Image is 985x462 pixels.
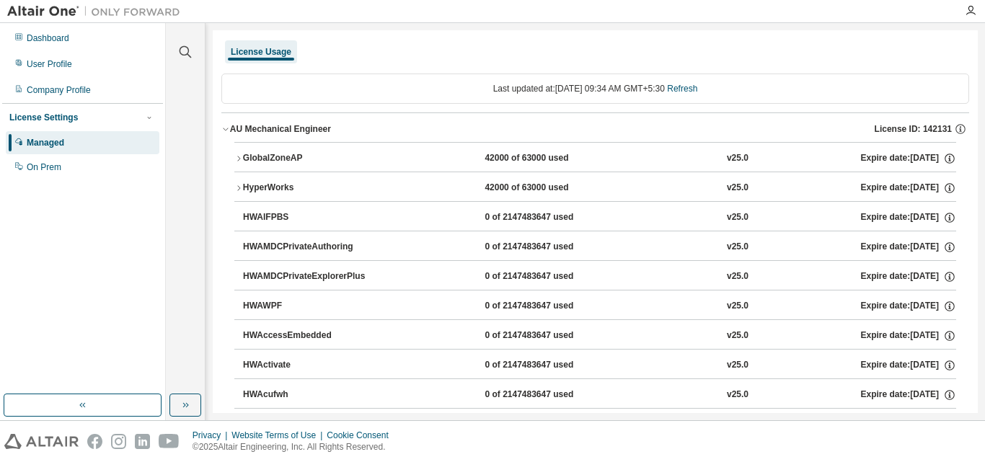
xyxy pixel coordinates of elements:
button: HWAMDCPrivateExplorerPlus0 of 2147483647 usedv25.0Expire date:[DATE] [243,261,956,293]
div: 0 of 2147483647 used [485,211,614,224]
img: altair_logo.svg [4,434,79,449]
div: Dashboard [27,32,69,44]
button: HWAMDCPrivateAuthoring0 of 2147483647 usedv25.0Expire date:[DATE] [243,231,956,263]
button: HWAIFPBS0 of 2147483647 usedv25.0Expire date:[DATE] [243,202,956,234]
div: 0 of 2147483647 used [485,388,614,401]
div: HyperWorks [243,182,373,195]
button: AU Mechanical EngineerLicense ID: 142131 [221,113,969,145]
div: HWAccessEmbedded [243,329,373,342]
img: instagram.svg [111,434,126,449]
div: On Prem [27,161,61,173]
div: 0 of 2147483647 used [485,329,614,342]
button: GlobalZoneAP42000 of 63000 usedv25.0Expire date:[DATE] [234,143,956,174]
div: 0 of 2147483647 used [485,300,614,313]
p: © 2025 Altair Engineering, Inc. All Rights Reserved. [193,441,397,453]
div: v25.0 [727,300,748,313]
div: Expire date: [DATE] [860,388,955,401]
div: Managed [27,137,64,148]
div: License Settings [9,112,78,123]
img: linkedin.svg [135,434,150,449]
div: HWAcufwh [243,388,373,401]
div: v25.0 [727,152,748,165]
span: License ID: 142131 [875,123,952,135]
div: Privacy [193,430,231,441]
div: HWAMDCPrivateExplorerPlus [243,270,373,283]
img: Altair One [7,4,187,19]
button: HWAcufwh0 of 2147483647 usedv25.0Expire date:[DATE] [243,379,956,411]
div: License Usage [231,46,291,58]
div: HWAMDCPrivateAuthoring [243,241,373,254]
div: Expire date: [DATE] [860,241,955,254]
div: 42000 of 63000 used [485,152,614,165]
div: HWActivate [243,359,373,372]
div: Expire date: [DATE] [860,329,955,342]
div: AU Mechanical Engineer [230,123,331,135]
div: HWAIFPBS [243,211,373,224]
div: 0 of 2147483647 used [485,270,614,283]
div: 0 of 2147483647 used [485,241,614,254]
div: Cookie Consent [327,430,397,441]
div: Expire date: [DATE] [860,182,955,195]
div: HWAWPF [243,300,373,313]
button: HWAccessEmbedded0 of 2147483647 usedv25.0Expire date:[DATE] [243,320,956,352]
div: 42000 of 63000 used [485,182,614,195]
div: v25.0 [727,270,748,283]
div: Expire date: [DATE] [860,359,955,372]
div: User Profile [27,58,72,70]
div: Website Terms of Use [231,430,327,441]
div: v25.0 [727,329,748,342]
div: v25.0 [727,241,748,254]
div: Expire date: [DATE] [860,300,955,313]
button: HWAcusolve0 of 2147483647 usedv25.0Expire date:[DATE] [243,409,956,440]
div: Expire date: [DATE] [860,270,955,283]
div: 0 of 2147483647 used [485,359,614,372]
button: HWAWPF0 of 2147483647 usedv25.0Expire date:[DATE] [243,290,956,322]
a: Refresh [667,84,697,94]
img: facebook.svg [87,434,102,449]
div: Expire date: [DATE] [860,211,955,224]
div: v25.0 [727,182,748,195]
div: Last updated at: [DATE] 09:34 AM GMT+5:30 [221,74,969,104]
button: HyperWorks42000 of 63000 usedv25.0Expire date:[DATE] [234,172,956,204]
div: v25.0 [727,359,748,372]
div: GlobalZoneAP [243,152,373,165]
div: Expire date: [DATE] [860,152,955,165]
img: youtube.svg [159,434,180,449]
div: v25.0 [727,211,748,224]
button: HWActivate0 of 2147483647 usedv25.0Expire date:[DATE] [243,350,956,381]
div: Company Profile [27,84,91,96]
div: v25.0 [727,388,748,401]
